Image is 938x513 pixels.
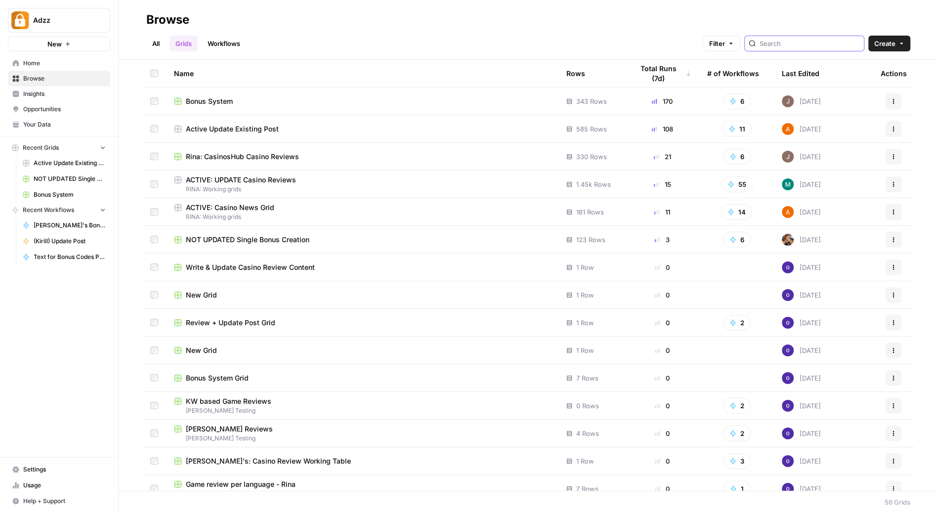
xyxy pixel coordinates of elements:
button: Filter [703,36,740,51]
span: 343 Rows [576,96,607,106]
span: RINA: Working grids [174,185,551,194]
button: 3 [723,453,751,469]
span: New [47,39,62,49]
span: Write & Update Casino Review Content [186,262,315,272]
button: Workspace: Adzz [8,8,110,33]
img: c47u9ku7g2b7umnumlgy64eel5a2 [782,317,794,329]
span: [PERSON_NAME] Testing [174,406,551,415]
img: c47u9ku7g2b7umnumlgy64eel5a2 [782,427,794,439]
div: 15 [633,179,691,189]
span: Recent Workflows [23,206,74,214]
img: nwfydx8388vtdjnj28izaazbsiv8 [782,234,794,246]
a: Workflows [202,36,246,51]
a: Active Update Existing Post [18,155,110,171]
button: Help + Support [8,493,110,509]
div: 0 [633,456,691,466]
button: 6 [723,93,751,109]
div: Actions [881,60,907,87]
a: New Grid [174,290,551,300]
span: Insights [23,89,106,98]
span: Browse [23,74,106,83]
img: 1uqwqwywk0hvkeqipwlzjk5gjbnq [782,123,794,135]
div: [DATE] [782,317,821,329]
button: 14 [721,204,752,220]
img: c47u9ku7g2b7umnumlgy64eel5a2 [782,455,794,467]
div: [DATE] [782,178,821,190]
a: NOT UPDATED Single Bonus Creation [174,235,551,245]
button: 11 [722,121,752,137]
div: 0 [633,373,691,383]
span: Active Update Existing Post [34,159,106,168]
div: [DATE] [782,234,821,246]
img: c47u9ku7g2b7umnumlgy64eel5a2 [782,400,794,412]
span: Your Data [23,120,106,129]
div: Last Edited [782,60,819,87]
button: 55 [721,176,753,192]
div: # of Workflows [707,60,759,87]
div: [DATE] [782,289,821,301]
div: [DATE] [782,123,821,135]
span: 0 Rows [576,401,599,411]
span: 7 Rows [576,373,598,383]
button: Recent Workflows [8,203,110,217]
div: 0 [633,318,691,328]
div: 170 [633,96,691,106]
span: Rina [174,489,551,498]
span: Rina: CasinosHub Casino Reviews [186,152,299,162]
img: Adzz Logo [11,11,29,29]
div: 0 [633,428,691,438]
span: Review + Update Post Grid [186,318,275,328]
span: 7 Rows [576,484,598,494]
div: [DATE] [782,455,821,467]
img: 1uqwqwywk0hvkeqipwlzjk5gjbnq [782,206,794,218]
a: Active Update Existing Post [174,124,551,134]
span: [PERSON_NAME]'s Bonus Text Creation + Language [34,221,106,230]
a: Write & Update Casino Review Content [174,262,551,272]
div: Total Runs (7d) [633,60,691,87]
img: qk6vosqy2sb4ovvtvs3gguwethpi [782,151,794,163]
span: [PERSON_NAME]'s: Casino Review Working Table [186,456,351,466]
div: [DATE] [782,206,821,218]
span: KW based Game Reviews [186,396,271,406]
span: New Grid [186,345,217,355]
span: NOT UPDATED Single Bonus Creation [186,235,309,245]
span: Game review per language - Rina [186,479,296,489]
span: New Grid [186,290,217,300]
span: Bonus System [34,190,106,199]
span: Help + Support [23,497,106,506]
div: 3 [633,235,691,245]
img: qk6vosqy2sb4ovvtvs3gguwethpi [782,95,794,107]
div: 0 [633,484,691,494]
div: Browse [146,12,189,28]
span: 585 Rows [576,124,607,134]
span: 1.45k Rows [576,179,611,189]
span: [PERSON_NAME] Testing [174,434,551,443]
button: 2 [723,315,751,331]
a: [PERSON_NAME]'s Bonus Text Creation + Language [18,217,110,233]
div: 0 [633,345,691,355]
span: Active Update Existing Post [186,124,279,134]
img: slv4rmlya7xgt16jt05r5wgtlzht [782,178,794,190]
div: [DATE] [782,151,821,163]
button: 6 [723,149,751,165]
a: Your Data [8,117,110,132]
span: Settings [23,465,106,474]
a: Rina: CasinosHub Casino Reviews [174,152,551,162]
a: New Grid [174,345,551,355]
span: 1 Row [576,318,594,328]
a: ACTIVE: Casino News GridRINA: Working grids [174,203,551,221]
div: 0 [633,290,691,300]
a: Browse [8,71,110,86]
span: NOT UPDATED Single Bonus Creation [34,174,106,183]
a: Usage [8,477,110,493]
span: (Kirill) Update Post [34,237,106,246]
img: c47u9ku7g2b7umnumlgy64eel5a2 [782,372,794,384]
span: [PERSON_NAME] Reviews [186,424,273,434]
input: Search [760,39,860,48]
button: New [8,37,110,51]
div: [DATE] [782,261,821,273]
div: Rows [566,60,585,87]
a: Grids [170,36,198,51]
img: c47u9ku7g2b7umnumlgy64eel5a2 [782,344,794,356]
div: 56 Grids [885,497,910,507]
